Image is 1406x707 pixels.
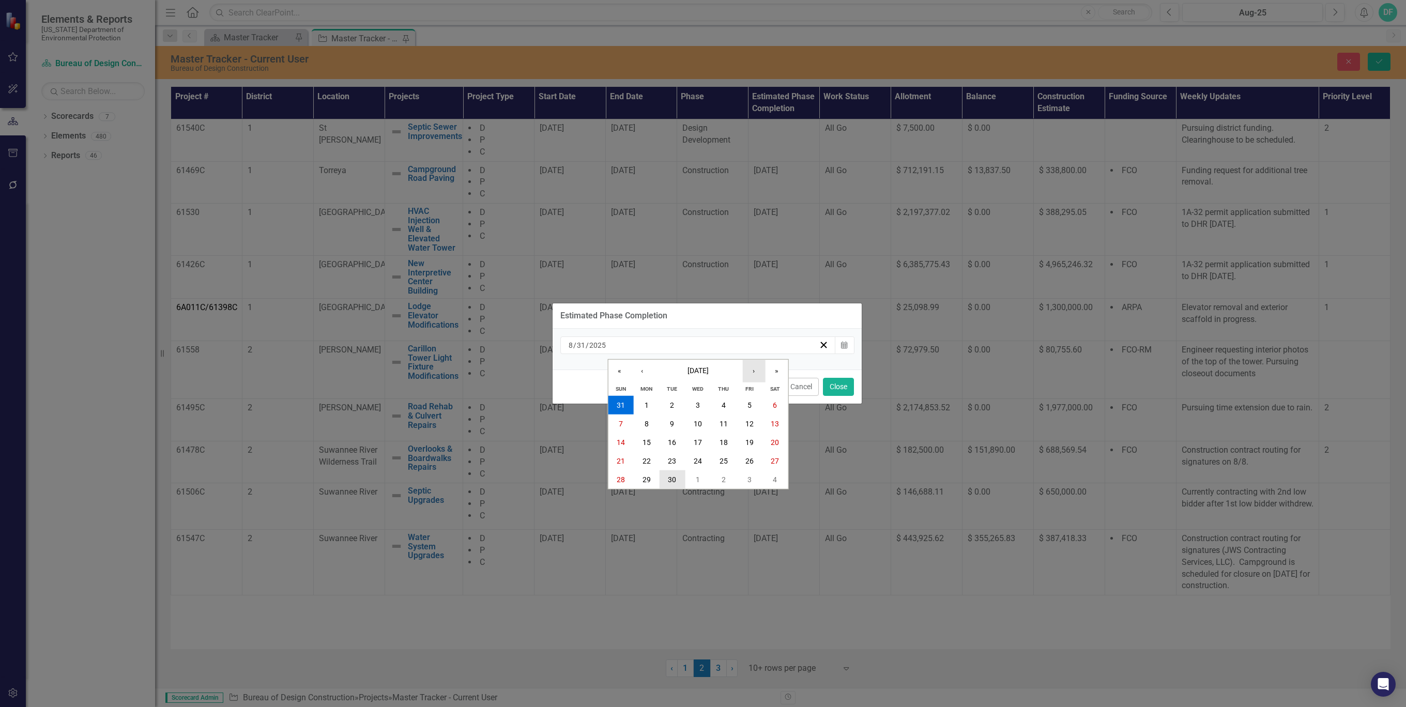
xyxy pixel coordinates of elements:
[670,420,674,428] abbr: September 9, 2025
[634,414,660,433] button: September 8, 2025
[823,378,854,396] button: Close
[640,386,652,392] abbr: Monday
[653,360,742,382] button: [DATE]
[608,470,634,489] button: September 28, 2025
[685,470,711,489] button: October 1, 2025
[668,438,676,447] abbr: September 16, 2025
[737,433,762,452] button: September 19, 2025
[747,401,752,409] abbr: September 5, 2025
[696,475,700,484] abbr: October 1, 2025
[765,360,788,382] button: »
[722,401,726,409] abbr: September 4, 2025
[643,475,651,484] abbr: September 29, 2025
[737,414,762,433] button: September 12, 2025
[720,438,728,447] abbr: September 18, 2025
[771,420,779,428] abbr: September 13, 2025
[784,378,819,396] button: Cancel
[737,470,762,489] button: October 3, 2025
[660,433,685,452] button: September 16, 2025
[747,475,752,484] abbr: October 3, 2025
[670,401,674,409] abbr: September 2, 2025
[694,420,702,428] abbr: September 10, 2025
[586,341,589,350] span: /
[608,414,634,433] button: September 7, 2025
[737,396,762,414] button: September 5, 2025
[773,401,777,409] abbr: September 6, 2025
[616,386,626,392] abbr: Sunday
[573,341,576,350] span: /
[745,386,754,392] abbr: Friday
[762,396,788,414] button: September 6, 2025
[742,360,765,382] button: ›
[645,401,649,409] abbr: September 1, 2025
[694,457,702,465] abbr: September 24, 2025
[660,414,685,433] button: September 9, 2025
[762,452,788,470] button: September 27, 2025
[617,475,625,484] abbr: September 28, 2025
[643,438,651,447] abbr: September 15, 2025
[722,475,726,484] abbr: October 2, 2025
[711,470,737,489] button: October 2, 2025
[589,340,606,350] input: yyyy
[645,420,649,428] abbr: September 8, 2025
[687,366,709,375] span: [DATE]
[720,457,728,465] abbr: September 25, 2025
[685,452,711,470] button: September 24, 2025
[634,452,660,470] button: September 22, 2025
[660,396,685,414] button: September 2, 2025
[685,396,711,414] button: September 3, 2025
[711,396,737,414] button: September 4, 2025
[576,340,586,350] input: dd
[634,470,660,489] button: September 29, 2025
[745,420,754,428] abbr: September 12, 2025
[711,452,737,470] button: September 25, 2025
[568,340,573,350] input: mm
[660,470,685,489] button: September 30, 2025
[685,414,711,433] button: September 10, 2025
[619,420,623,428] abbr: September 7, 2025
[762,414,788,433] button: September 13, 2025
[762,470,788,489] button: October 4, 2025
[560,311,667,320] div: Estimated Phase Completion
[711,433,737,452] button: September 18, 2025
[720,420,728,428] abbr: September 11, 2025
[694,438,702,447] abbr: September 17, 2025
[631,360,653,382] button: ‹
[617,438,625,447] abbr: September 14, 2025
[667,386,677,392] abbr: Tuesday
[1371,672,1396,697] div: Open Intercom Messenger
[745,438,754,447] abbr: September 19, 2025
[685,433,711,452] button: September 17, 2025
[771,457,779,465] abbr: September 27, 2025
[634,433,660,452] button: September 15, 2025
[617,401,625,409] abbr: August 31, 2025
[608,452,634,470] button: September 21, 2025
[718,386,729,392] abbr: Thursday
[696,401,700,409] abbr: September 3, 2025
[773,475,777,484] abbr: October 4, 2025
[608,433,634,452] button: September 14, 2025
[737,452,762,470] button: September 26, 2025
[668,457,676,465] abbr: September 23, 2025
[668,475,676,484] abbr: September 30, 2025
[643,457,651,465] abbr: September 22, 2025
[771,438,779,447] abbr: September 20, 2025
[762,433,788,452] button: September 20, 2025
[711,414,737,433] button: September 11, 2025
[660,452,685,470] button: September 23, 2025
[608,396,634,414] button: August 31, 2025
[608,360,631,382] button: «
[617,457,625,465] abbr: September 21, 2025
[770,386,780,392] abbr: Saturday
[692,386,704,392] abbr: Wednesday
[745,457,754,465] abbr: September 26, 2025
[634,396,660,414] button: September 1, 2025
